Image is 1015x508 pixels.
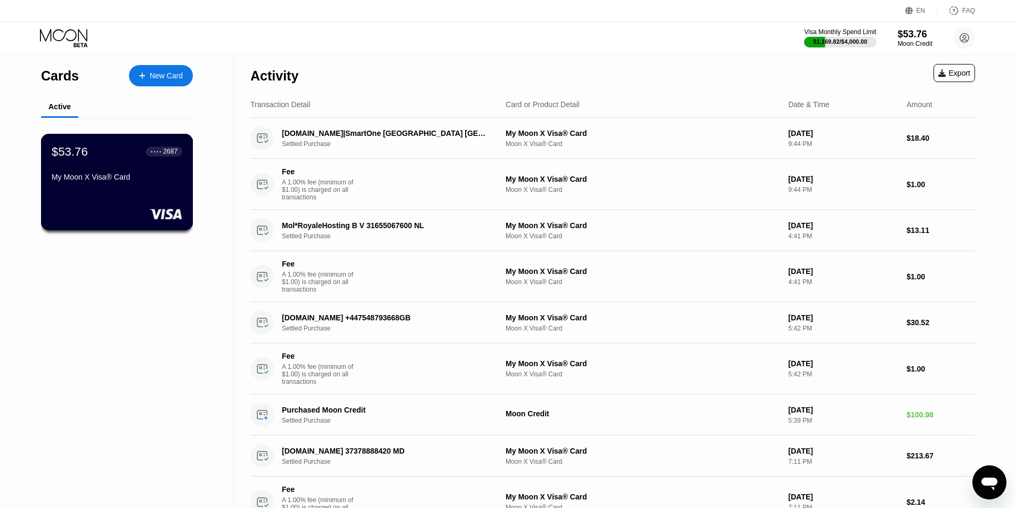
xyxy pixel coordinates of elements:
div: $53.76● ● ● ●2687My Moon X Visa® Card [42,134,192,230]
div: [DOMAIN_NAME]|SmartOne [GEOGRAPHIC_DATA] [GEOGRAPHIC_DATA] [282,129,489,138]
div: [DATE] [789,493,898,501]
div: 9:44 PM [789,186,898,193]
div: FeeA 1.00% fee (minimum of $1.00) is charged on all transactionsMy Moon X Visa® CardMoon X Visa® ... [250,159,975,210]
div: $18.40 [906,134,975,142]
div: Fee [282,260,356,268]
div: Moon Credit [506,409,780,418]
div: My Moon X Visa® Card [506,359,780,368]
iframe: Mesajlaşma penceresini başlatma düğmesi [972,465,1006,499]
div: Moon X Visa® Card [506,186,780,193]
div: New Card [129,65,193,86]
div: 5:39 PM [789,417,898,424]
div: [DATE] [789,221,898,230]
div: [DOMAIN_NAME] +447548793668GBSettled PurchaseMy Moon X Visa® CardMoon X Visa® Card[DATE]5:42 PM$3... [250,302,975,343]
div: Moon X Visa® Card [506,370,780,378]
div: My Moon X Visa® Card [506,447,780,455]
div: Purchased Moon Credit [282,406,489,414]
div: 5:42 PM [789,370,898,378]
div: FeeA 1.00% fee (minimum of $1.00) is charged on all transactionsMy Moon X Visa® CardMoon X Visa® ... [250,251,975,302]
div: EN [916,7,925,14]
div: [DOMAIN_NAME] 37378888420 MDSettled PurchaseMy Moon X Visa® CardMoon X Visa® Card[DATE]7:11 PM$21... [250,436,975,477]
div: A 1.00% fee (minimum of $1.00) is charged on all transactions [282,363,362,385]
div: [DATE] [789,267,898,276]
div: $1.00 [906,180,975,189]
div: ● ● ● ● [151,150,161,153]
div: New Card [150,71,183,80]
div: 2687 [163,148,177,155]
div: Export [933,64,975,82]
div: [DATE] [789,359,898,368]
div: 5:42 PM [789,325,898,332]
div: My Moon X Visa® Card [506,313,780,322]
div: FAQ [962,7,975,14]
div: Visa Monthly Spend Limit$1,169.82/$4,000.00 [804,28,876,47]
div: My Moon X Visa® Card [506,221,780,230]
div: 9:44 PM [789,140,898,148]
div: [DATE] [789,175,898,183]
div: Mol*RoyaleHosting B V 31655067600 NLSettled PurchaseMy Moon X Visa® CardMoon X Visa® Card[DATE]4:... [250,210,975,251]
div: Date & Time [789,100,830,109]
div: FAQ [938,5,975,16]
div: $53.76 [52,144,88,158]
div: Settled Purchase [282,232,504,240]
div: $53.76 [898,29,932,40]
div: Transaction Detail [250,100,310,109]
div: Purchased Moon CreditSettled PurchaseMoon Credit[DATE]5:39 PM$100.98 [250,394,975,436]
div: EN [905,5,938,16]
div: Cards [41,68,79,84]
div: $1.00 [906,272,975,281]
div: Amount [906,100,932,109]
div: A 1.00% fee (minimum of $1.00) is charged on all transactions [282,271,362,293]
div: Moon X Visa® Card [506,140,780,148]
div: Moon X Visa® Card [506,278,780,286]
div: $213.67 [906,451,975,460]
div: $1,169.82 / $4,000.00 [814,38,867,45]
div: $100.98 [906,410,975,419]
div: 7:11 PM [789,458,898,465]
div: Moon X Visa® Card [506,232,780,240]
div: $30.52 [906,318,975,327]
div: [DOMAIN_NAME] 37378888420 MD [282,447,489,455]
div: Moon X Visa® Card [506,325,780,332]
div: Export [938,69,970,77]
div: My Moon X Visa® Card [506,267,780,276]
div: Card or Product Detail [506,100,580,109]
div: Settled Purchase [282,417,504,424]
div: Settled Purchase [282,458,504,465]
div: Fee [282,485,356,494]
div: Moon X Visa® Card [506,458,780,465]
div: My Moon X Visa® Card [52,173,182,181]
div: [DOMAIN_NAME]|SmartOne [GEOGRAPHIC_DATA] [GEOGRAPHIC_DATA]Settled PurchaseMy Moon X Visa® CardMoo... [250,118,975,159]
div: [DATE] [789,129,898,138]
div: Settled Purchase [282,140,504,148]
div: Mol*RoyaleHosting B V 31655067600 NL [282,221,489,230]
div: Fee [282,352,356,360]
div: My Moon X Visa® Card [506,493,780,501]
div: $13.11 [906,226,975,235]
div: 4:41 PM [789,232,898,240]
div: 4:41 PM [789,278,898,286]
div: My Moon X Visa® Card [506,129,780,138]
div: [DATE] [789,447,898,455]
div: A 1.00% fee (minimum of $1.00) is charged on all transactions [282,179,362,201]
div: [DATE] [789,313,898,322]
div: FeeA 1.00% fee (minimum of $1.00) is charged on all transactionsMy Moon X Visa® CardMoon X Visa® ... [250,343,975,394]
div: Fee [282,167,356,176]
div: Active [48,102,71,111]
div: Visa Monthly Spend Limit [804,28,876,36]
div: My Moon X Visa® Card [506,175,780,183]
div: [DOMAIN_NAME] +447548793668GB [282,313,489,322]
div: Activity [250,68,298,84]
div: Moon Credit [898,40,932,47]
div: $1.00 [906,365,975,373]
div: $53.76Moon Credit [898,29,932,47]
div: $2.14 [906,498,975,506]
div: Settled Purchase [282,325,504,332]
div: [DATE] [789,406,898,414]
